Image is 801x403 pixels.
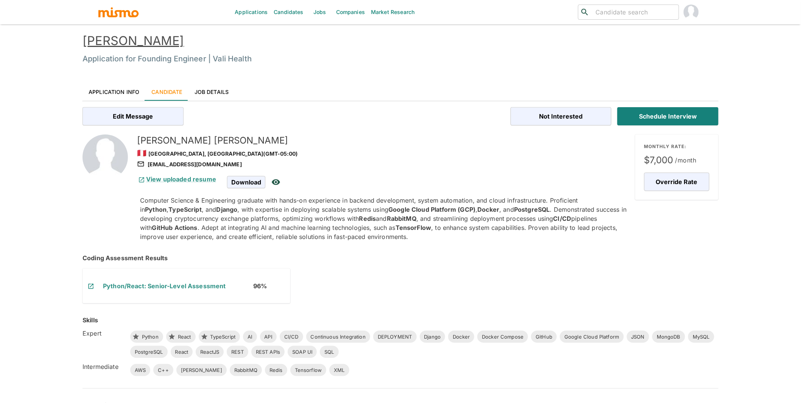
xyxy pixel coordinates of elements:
img: 2Q== [83,134,128,180]
img: Carmen Vilachá [684,5,699,20]
span: AI [243,333,257,341]
span: TypeScript [206,333,240,341]
span: C++ [153,367,173,374]
span: DEPLOYMENT [373,333,417,341]
div: [GEOGRAPHIC_DATA], [GEOGRAPHIC_DATA] (GMT-05:00) [137,147,629,159]
strong: Docker [478,206,500,213]
span: GitHub [531,333,557,341]
div: [EMAIL_ADDRESS][DOMAIN_NAME] [137,160,629,169]
span: Django [420,333,446,341]
span: ReactJS [196,348,224,356]
span: React [173,333,196,341]
span: /month [675,155,697,166]
span: REST [227,348,248,356]
strong: Django [217,206,238,213]
span: API [260,333,277,341]
button: Override Rate [644,173,709,191]
span: SOAP UI [288,348,317,356]
h6: Application for Founding Engineer | Vali Health [83,53,718,65]
span: Docker Compose [477,333,528,341]
h6: Skills [83,316,98,325]
p: Computer Science & Engineering graduate with hands-on experience in backend development, system a... [140,196,629,241]
span: AWS [130,367,150,374]
span: 🇵🇪 [137,148,146,158]
strong: TypeScript [168,206,202,213]
a: Python/React: Senior-Level Assessment [103,282,226,290]
strong: RabbitMQ [387,215,416,222]
button: Not Interested [511,107,612,125]
a: Job Details [189,83,235,101]
span: Redis [265,367,287,374]
span: Tensorflow [290,367,327,374]
span: Docker [448,333,474,341]
strong: CI/CD [553,215,572,222]
p: MONTHLY RATE: [644,144,709,150]
h6: 96 % [253,281,287,291]
span: REST APIs [251,348,285,356]
strong: PostgreSQL [514,206,550,213]
h6: Intermediate [83,362,124,371]
button: Edit Message [83,107,184,125]
img: logo [98,6,139,18]
span: JSON [627,333,650,341]
span: Google Cloud Platform [560,333,623,341]
span: React [171,348,193,356]
span: CI/CD [280,333,303,341]
strong: Redis [359,215,376,222]
a: Candidate [145,83,188,101]
strong: Google Cloud Platform (GCP) [388,206,475,213]
span: RabbitMQ [230,367,262,374]
span: Continuous Integration [306,333,370,341]
span: Download [227,176,265,188]
span: PostgreSQL [130,348,168,356]
span: $7,000 [644,154,709,166]
h5: [PERSON_NAME] [PERSON_NAME] [137,134,629,147]
button: Schedule Interview [617,107,718,125]
span: Python [137,333,163,341]
span: XML [329,367,349,374]
input: Candidate search [592,7,676,17]
strong: GitHub Actions [152,224,198,231]
a: [PERSON_NAME] [83,33,184,48]
h6: Coding Assessment Results [83,253,718,262]
span: MongoDB [652,333,685,341]
a: Download [227,179,265,185]
span: SQL [320,348,338,356]
a: View uploaded resume [137,175,216,183]
a: Application Info [83,83,145,101]
span: [PERSON_NAME] [176,367,227,374]
strong: TensorFlow [396,224,432,231]
span: MySQL [688,333,714,341]
h6: Expert [83,329,124,338]
strong: Python [145,206,167,213]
